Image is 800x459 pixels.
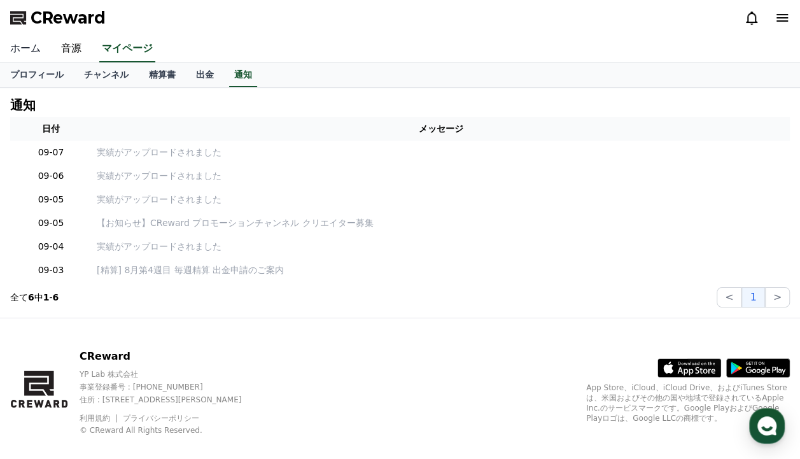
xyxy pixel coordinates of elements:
[97,146,785,159] a: 実績がアップロードされました
[84,353,164,385] a: Messages
[92,117,790,141] th: メッセージ
[10,98,36,112] h4: 通知
[80,349,263,364] p: CReward
[15,193,87,206] p: 09-05
[80,425,263,435] p: © CReward All Rights Reserved.
[15,240,87,253] p: 09-04
[28,292,34,302] strong: 6
[164,353,244,385] a: Settings
[97,193,785,206] a: 実績がアップロードされました
[80,395,263,405] p: 住所 : [STREET_ADDRESS][PERSON_NAME]
[139,63,186,87] a: 精算書
[10,291,59,304] p: 全て 中 -
[717,287,741,307] button: <
[80,382,263,392] p: 事業登録番号 : [PHONE_NUMBER]
[106,373,143,383] span: Messages
[4,353,84,385] a: Home
[586,383,790,423] p: App Store、iCloud、iCloud Drive、およびiTunes Storeは、米国およびその他の国や地域で登録されているApple Inc.のサービスマークです。Google P...
[10,8,106,28] a: CReward
[43,292,50,302] strong: 1
[186,63,224,87] a: 出金
[80,414,120,423] a: 利用規約
[51,36,92,62] a: 音源
[188,372,220,383] span: Settings
[15,169,87,183] p: 09-06
[765,287,790,307] button: >
[74,63,139,87] a: チャンネル
[97,264,785,277] a: [精算] 8月第4週目 毎週精算 出金申請のご案内
[97,240,785,253] a: 実績がアップロードされました
[10,117,92,141] th: 日付
[229,63,257,87] a: 通知
[80,369,263,379] p: YP Lab 株式会社
[53,292,59,302] strong: 6
[741,287,764,307] button: 1
[123,414,199,423] a: プライバシーポリシー
[97,169,785,183] a: 実績がアップロードされました
[32,372,55,383] span: Home
[99,36,155,62] a: マイページ
[15,216,87,230] p: 09-05
[15,264,87,277] p: 09-03
[97,216,785,230] a: 【お知らせ】CReward プロモーションチャンネル クリエイター募集
[31,8,106,28] span: CReward
[15,146,87,159] p: 09-07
